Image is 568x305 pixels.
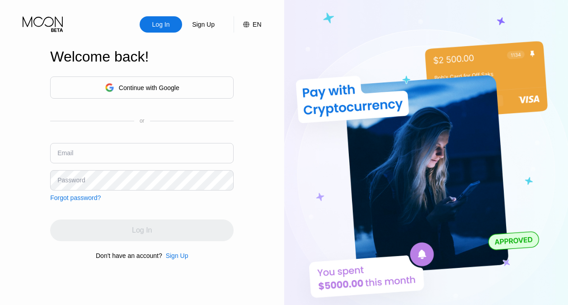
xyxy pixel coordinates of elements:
[151,20,171,29] div: Log In
[50,48,234,65] div: Welcome back!
[166,252,188,259] div: Sign Up
[162,252,188,259] div: Sign Up
[182,16,225,33] div: Sign Up
[191,20,216,29] div: Sign Up
[50,194,101,201] div: Forgot password?
[140,118,145,124] div: or
[119,84,179,91] div: Continue with Google
[253,21,261,28] div: EN
[50,76,234,99] div: Continue with Google
[234,16,261,33] div: EN
[96,252,162,259] div: Don't have an account?
[57,149,73,157] div: Email
[57,176,85,184] div: Password
[140,16,182,33] div: Log In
